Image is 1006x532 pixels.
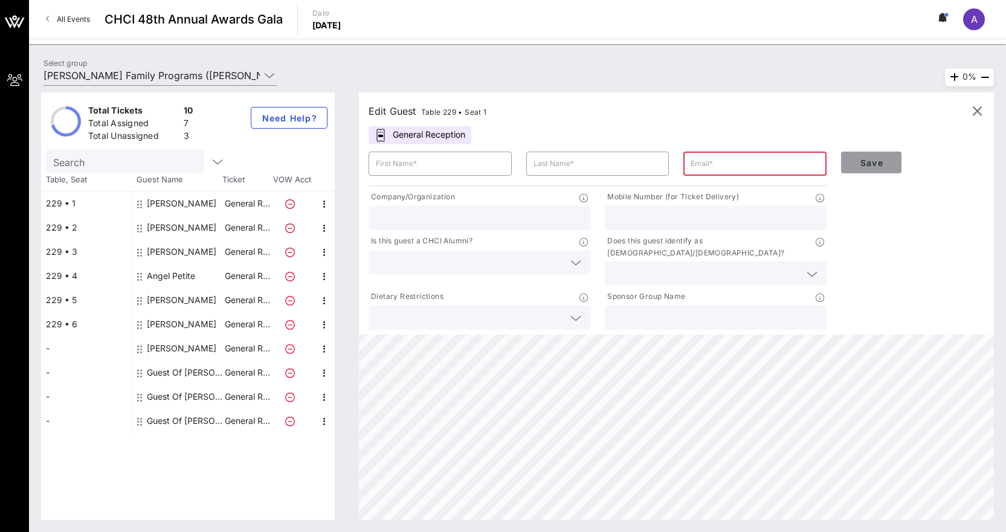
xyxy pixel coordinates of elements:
span: Table, Seat [41,174,132,186]
div: Angel Petite [147,264,195,288]
p: General R… [223,361,271,385]
div: 229 • 3 [41,240,132,264]
input: Last Name* [534,154,662,173]
span: Guest Name [132,174,222,186]
div: Total Assigned [88,117,179,132]
div: Steven Almazán [147,312,216,336]
p: Mobile Number (for Ticket Delivery) [605,191,739,204]
a: All Events [39,10,97,29]
span: Table 229 • Seat 1 [421,107,487,117]
p: Dietary Restrictions [369,290,443,303]
div: Total Tickets [88,104,179,120]
div: Total Unassigned [88,130,179,145]
div: 229 • 6 [41,312,132,336]
p: Is this guest a CHCI Alumni? [369,235,472,248]
span: VOW Acct [271,174,313,186]
div: - [41,385,132,409]
p: General R… [223,409,271,433]
div: 229 • 4 [41,264,132,288]
div: Aoguzi McDonald [147,240,216,264]
p: General R… [223,288,271,312]
p: General R… [223,312,271,336]
button: Need Help? [251,107,327,129]
div: Belem Lamas [147,288,216,312]
div: Edit Guest [369,103,487,120]
div: General Reception [369,126,471,144]
span: Save [851,158,892,168]
div: - [41,336,132,361]
div: 10 [184,104,193,120]
div: 7 [184,117,193,132]
div: - [41,361,132,385]
div: Guest Of Casey Family Programs [147,385,223,409]
p: Date [312,7,341,19]
p: General R… [223,336,271,361]
div: - [41,409,132,433]
div: Cecilia Bedminster [147,336,216,361]
p: [DATE] [312,19,341,31]
p: General R… [223,264,271,288]
p: Does this guest identify as [DEMOGRAPHIC_DATA]/[DEMOGRAPHIC_DATA]? [605,235,816,259]
p: General R… [223,240,271,264]
span: All Events [57,14,90,24]
p: Company/Organization [369,191,455,204]
span: A [971,13,978,25]
div: Guest Of Casey Family Programs [147,409,223,433]
input: First Name* [376,154,505,173]
span: Ticket [222,174,271,186]
button: Save [841,152,901,173]
div: A [963,8,985,30]
div: 3 [184,130,193,145]
input: Email* [691,154,819,173]
span: CHCI 48th Annual Awards Gala [105,10,283,28]
div: 229 • 5 [41,288,132,312]
div: Ricardo Hernandez [147,191,216,216]
label: Select group [44,59,87,68]
p: Sponsor Group Name [605,290,685,303]
p: General R… [223,191,271,216]
p: General R… [223,385,271,409]
p: General R… [223,216,271,240]
div: Guest Of Casey Family Programs [147,361,223,385]
div: 0% [945,68,994,86]
div: Tamar Magarik Haro [147,216,216,240]
div: 229 • 1 [41,191,132,216]
div: 229 • 2 [41,216,132,240]
span: Need Help? [261,113,317,123]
